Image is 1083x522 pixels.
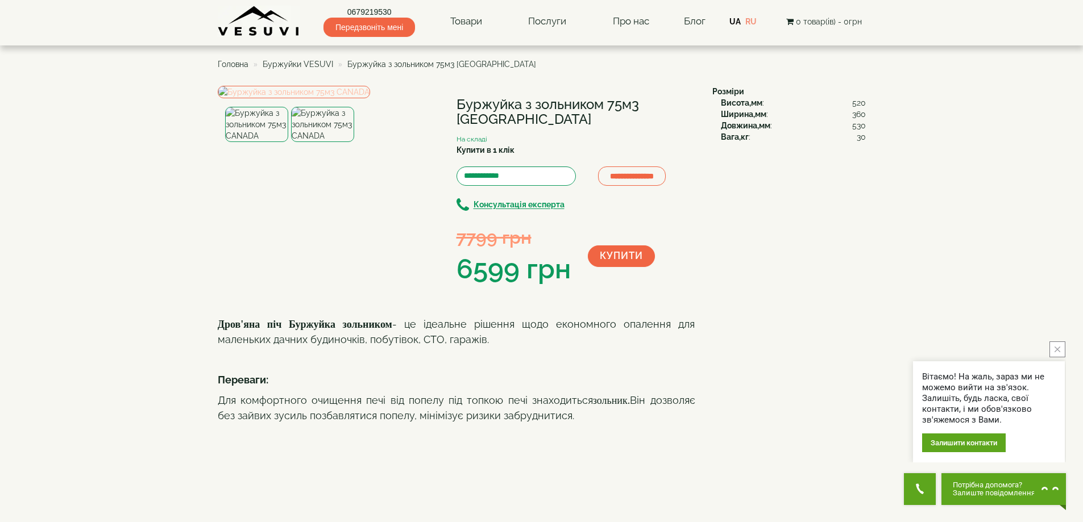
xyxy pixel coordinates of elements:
span: Залиште повідомлення [953,489,1035,497]
button: 0 товар(ів) - 0грн [783,15,865,28]
b: Вага,кг [721,132,749,141]
div: Вітаємо! На жаль, зараз ми не можемо вийти на зв'язок. Залишіть, будь ласка, свої контакти, і ми ... [922,371,1056,425]
a: UA [729,17,741,26]
a: 0679219530 [323,6,415,18]
div: : [721,120,866,131]
span: 360 [852,108,866,120]
b: Консультація експерта [474,201,565,210]
a: Головна [218,60,248,69]
div: 7799 грн [457,224,571,250]
div: : [721,131,866,143]
img: content [218,6,300,37]
font: Дров'яна піч Буржуйка зольником [218,319,392,330]
img: Буржуйка з зольником 75м3 CANADA [225,107,288,142]
div: 6599 грн [457,250,571,289]
button: Chat button [941,473,1066,505]
font: зольник. [593,395,630,406]
span: 530 [852,120,866,131]
span: Передзвоніть мені [323,18,415,37]
span: Потрібна допомога? [953,481,1035,489]
span: 30 [857,131,866,143]
b: Розміри [712,87,744,96]
button: Купити [588,245,655,267]
p: Для комфортного очищення печі від попелу під топкою печі знаходиться Він дозволяє без зайвих зуси... [218,393,695,423]
a: Послуги [517,9,578,35]
label: Купити в 1 клік [457,144,514,156]
div: : [721,97,866,108]
button: Get Call button [904,473,936,505]
b: Ширина,мм [721,110,766,119]
h1: Буржуйка з зольником 75м3 [GEOGRAPHIC_DATA] [457,97,695,127]
b: Довжина,мм [721,121,770,130]
span: Буржуйка з зольником 75м3 [GEOGRAPHIC_DATA] [347,60,536,69]
a: Про нас [601,9,661,35]
div: : [721,108,866,120]
a: Блог [684,15,706,27]
a: RU [745,17,757,26]
a: Товари [439,9,493,35]
b: Висота,мм [721,98,762,107]
span: 520 [852,97,866,108]
button: close button [1049,341,1065,357]
small: На складі [457,135,487,143]
a: Буржуйки VESUVI [263,60,333,69]
img: Буржуйка з зольником 75м3 CANADA [218,86,370,98]
b: Переваги: [218,374,268,386]
div: Залишити контакти [922,433,1006,452]
img: Буржуйка з зольником 75м3 CANADA [291,107,354,142]
p: - це ідеальне рішення щодо економного опалення для маленьких дачних будиночків, побутівок, СТО, г... [218,317,695,346]
span: 0 товар(ів) - 0грн [796,17,862,26]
